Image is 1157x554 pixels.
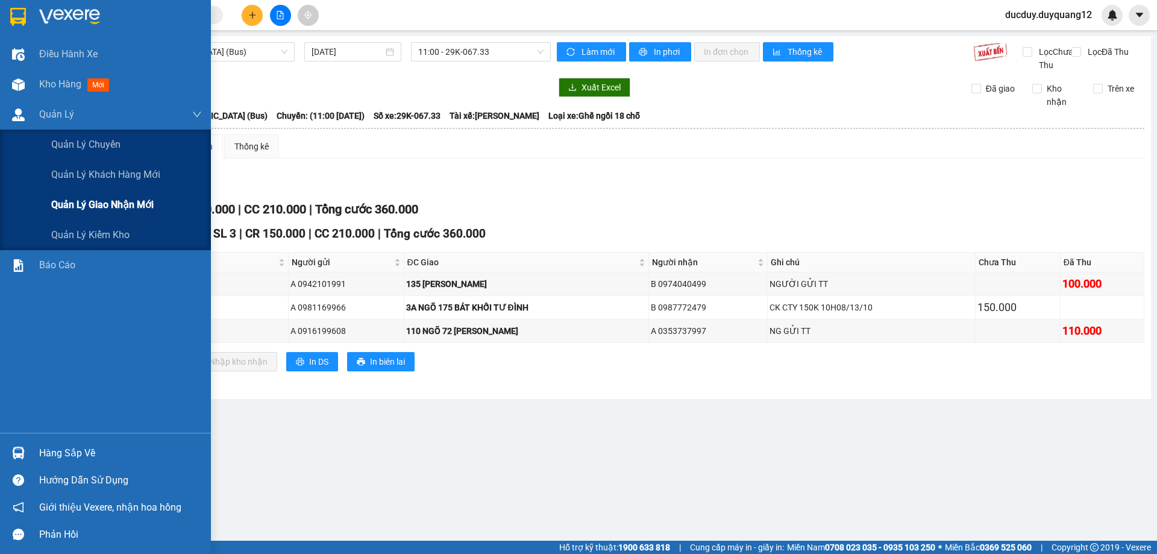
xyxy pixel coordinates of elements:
[825,543,935,552] strong: 0708 023 035 - 0935 103 250
[276,11,284,19] span: file-add
[296,357,304,367] span: printer
[406,301,647,314] div: 3A NGÕ 175 BÁT KHỐI TƯ ĐÌNH
[378,227,381,241] span: |
[1103,82,1139,95] span: Trên xe
[13,502,24,513] span: notification
[1134,10,1145,20] span: caret-down
[347,352,415,371] button: printerIn biên lai
[192,110,202,119] span: down
[245,227,306,241] span: CR 150.000
[39,46,98,61] span: Điều hành xe
[980,543,1032,552] strong: 0369 525 060
[770,277,973,291] div: NGƯỜI GỬI TT
[418,43,544,61] span: 11:00 - 29K-067.33
[51,197,154,212] span: Quản lý giao nhận mới
[450,109,539,122] span: Tài xế: [PERSON_NAME]
[629,42,691,61] button: printerIn phơi
[12,109,25,121] img: warehouse-icon
[1083,45,1130,58] span: Lọc Đã Thu
[298,5,319,26] button: aim
[938,545,942,550] span: ⚪️
[1041,541,1043,554] span: |
[244,202,306,216] span: CC 210.000
[10,8,26,26] img: logo-vxr
[787,541,935,554] span: Miền Nam
[651,301,765,314] div: B 0987772479
[12,259,25,272] img: solution-icon
[1129,5,1150,26] button: caret-down
[12,48,25,61] img: warehouse-icon
[773,48,783,57] span: bar-chart
[1090,543,1099,552] span: copyright
[374,109,441,122] span: Số xe: 29K-067.33
[12,78,25,91] img: warehouse-icon
[582,45,616,58] span: Làm mới
[407,256,636,269] span: ĐC Giao
[290,277,401,291] div: A 0942101991
[234,140,269,153] div: Thống kê
[1107,10,1118,20] img: icon-new-feature
[618,543,670,552] strong: 1900 633 818
[384,227,486,241] span: Tổng cước 360.000
[977,299,1058,316] div: 150.000
[39,78,81,90] span: Kho hàng
[652,256,755,269] span: Người nhận
[1042,82,1084,109] span: Kho nhận
[639,48,649,57] span: printer
[557,42,626,61] button: syncLàm mới
[304,11,312,19] span: aim
[568,83,577,93] span: download
[39,107,74,122] span: Quản Lý
[312,45,383,58] input: 13/10/2025
[309,202,312,216] span: |
[13,474,24,486] span: question-circle
[548,109,640,122] span: Loại xe: Ghế ngồi 18 chỗ
[277,109,365,122] span: Chuyến: (11:00 [DATE])
[51,227,130,242] span: Quản lý kiểm kho
[51,167,160,182] span: Quản lý khách hàng mới
[39,257,75,272] span: Báo cáo
[51,137,121,152] span: Quản lý chuyến
[406,277,647,291] div: 135 [PERSON_NAME]
[12,447,25,459] img: warehouse-icon
[973,42,1008,61] img: 9k=
[1062,323,1142,339] div: 110.000
[694,42,760,61] button: In đơn chọn
[768,253,975,272] th: Ghi chú
[651,277,765,291] div: B 0974040499
[996,7,1102,22] span: ducduy.duyquang12
[270,5,291,26] button: file-add
[370,355,405,368] span: In biên lai
[87,78,109,92] span: mới
[290,301,401,314] div: A 0981169966
[315,227,375,241] span: CC 210.000
[309,227,312,241] span: |
[39,471,202,489] div: Hướng dẫn sử dụng
[651,324,765,338] div: A 0353737997
[13,529,24,540] span: message
[186,352,277,371] button: downloadNhập kho nhận
[39,444,202,462] div: Hàng sắp về
[566,48,577,57] span: sync
[248,11,257,19] span: plus
[559,541,670,554] span: Hỗ trợ kỹ thuật:
[770,324,973,338] div: NG GỬI TT
[582,81,621,94] span: Xuất Excel
[39,526,202,544] div: Phản hồi
[976,253,1061,272] th: Chưa Thu
[406,324,647,338] div: 110 NGÕ 72 [PERSON_NAME]
[559,78,630,97] button: downloadXuất Excel
[238,202,241,216] span: |
[357,357,365,367] span: printer
[292,256,391,269] span: Người gửi
[1034,45,1075,72] span: Lọc Chưa Thu
[770,301,973,314] div: CK CTY 150K 10H08/13/10
[1062,275,1142,292] div: 100.000
[290,324,401,338] div: A 0916199608
[39,500,181,515] span: Giới thiệu Vexere, nhận hoa hồng
[213,227,236,241] span: SL 3
[1061,253,1144,272] th: Đã Thu
[654,45,682,58] span: In phơi
[981,82,1020,95] span: Đã giao
[788,45,824,58] span: Thống kê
